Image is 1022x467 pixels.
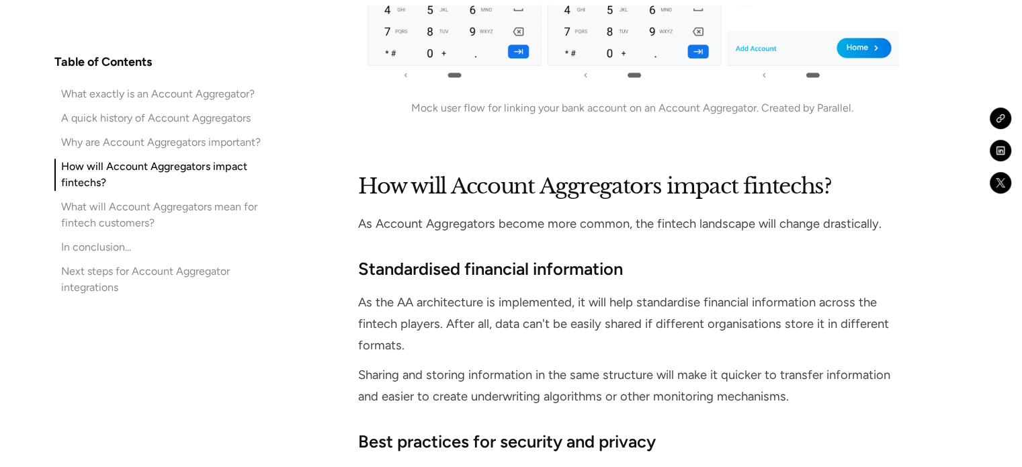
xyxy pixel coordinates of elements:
[54,54,152,70] h4: Table of Contents
[358,257,905,281] h3: Standardised financial information
[61,134,261,151] div: Why are Account Aggregators important?
[358,170,905,202] h2: How will Account Aggregators impact fintechs?
[61,86,255,102] div: What exactly is an Account Aggregator?
[61,199,267,231] div: What will Account Aggregators mean for fintech customers?
[358,213,905,235] p: As Account Aggregators become more common, the fintech landscape will change drastically.
[61,159,267,191] div: How will Account Aggregators impact fintechs?
[54,110,267,126] a: A quick history of Account Aggregators
[54,263,267,296] a: Next steps for Account Aggregator integrations
[54,239,267,255] a: In conclusion...
[54,199,267,231] a: What will Account Aggregators mean for fintech customers?
[61,263,267,296] div: Next steps for Account Aggregator integrations
[358,429,905,454] h3: Best practices for security and privacy
[54,86,267,102] a: What exactly is an Account Aggregator?
[54,159,267,191] a: How will Account Aggregators impact fintechs?
[358,292,905,357] p: As the AA architecture is implemented, it will help standardise financial information across the ...
[358,364,905,407] p: Sharing and storing information in the same structure will make it quicker to transfer informatio...
[54,134,267,151] a: Why are Account Aggregators important?
[61,110,251,126] div: A quick history of Account Aggregators
[61,239,131,255] div: In conclusion...
[358,100,905,116] figcaption: Mock user flow for linking your bank account on an Account Aggregator. Created by Parallel.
